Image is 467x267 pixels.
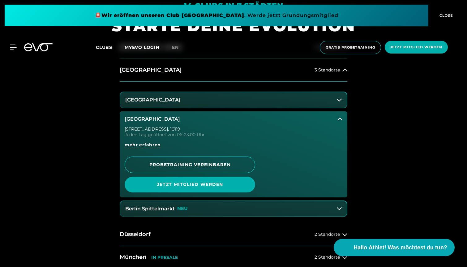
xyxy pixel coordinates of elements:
span: 2 Standorte [315,255,340,260]
h2: München [120,253,146,261]
p: IN PRESALE [151,255,178,260]
button: CLOSE [428,5,462,26]
h3: Berlin Spittelmarkt [125,206,175,212]
h3: [GEOGRAPHIC_DATA] [125,97,181,103]
div: Jeden Tag geöffnet von 06-23:00 Uhr [125,132,342,137]
span: Jetzt Mitglied werden [139,181,240,188]
button: Hallo Athlet! Was möchtest du tun? [334,239,455,256]
span: mehr erfahren [125,142,161,148]
span: PROBETRAINING VEREINBAREN [140,161,240,168]
a: en [172,44,186,51]
a: PROBETRAINING VEREINBAREN [125,157,255,173]
button: [GEOGRAPHIC_DATA] [120,92,347,108]
p: NEU [177,206,188,211]
a: Jetzt Mitglied werden [383,41,450,54]
span: Clubs [96,45,112,50]
button: Düsseldorf2 Standorte [120,223,347,246]
span: Hallo Athlet! Was möchtest du tun? [353,243,447,252]
h2: [GEOGRAPHIC_DATA] [120,66,182,74]
span: CLOSE [438,13,453,18]
span: Jetzt Mitglied werden [390,45,442,50]
button: Berlin SpittelmarktNEU [120,201,347,217]
div: [STREET_ADDRESS] , 10119 [125,127,342,131]
span: 2 Standorte [315,232,340,237]
h2: Düsseldorf [120,230,151,238]
a: Gratis Probetraining [318,41,383,54]
a: mehr erfahren [125,142,342,153]
span: 3 Standorte [315,68,340,72]
a: MYEVO LOGIN [125,45,160,50]
span: en [172,45,179,50]
button: [GEOGRAPHIC_DATA]3 Standorte [120,59,347,82]
h3: [GEOGRAPHIC_DATA] [125,116,180,122]
a: Clubs [96,44,125,50]
a: Jetzt Mitglied werden [125,177,255,192]
button: [GEOGRAPHIC_DATA] [120,111,347,127]
span: Gratis Probetraining [326,45,375,50]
